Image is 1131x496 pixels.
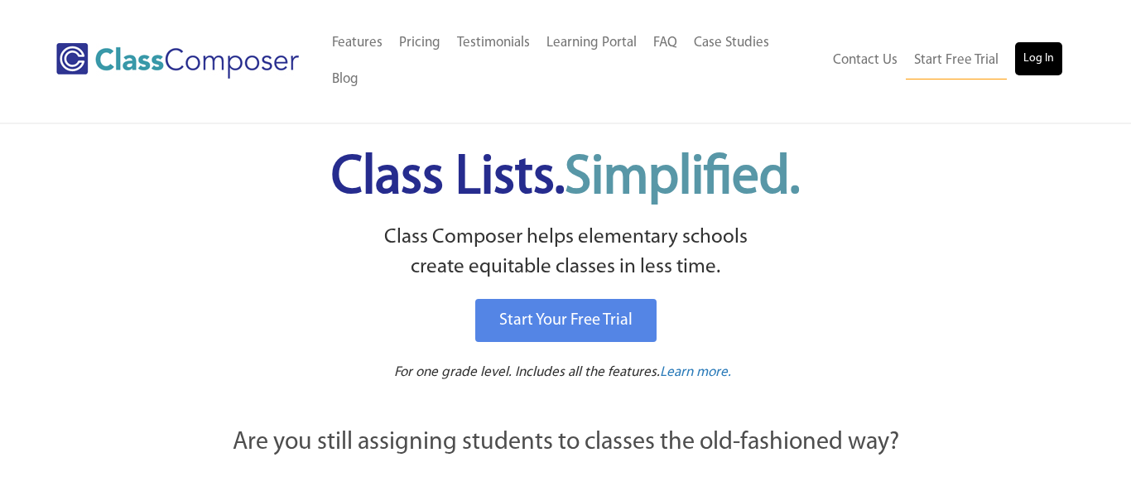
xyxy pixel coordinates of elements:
[820,42,1061,79] nav: Header Menu
[391,25,449,61] a: Pricing
[906,42,1007,79] a: Start Free Trial
[324,61,367,98] a: Blog
[565,152,800,205] span: Simplified.
[499,312,633,329] span: Start Your Free Trial
[660,365,731,379] span: Learn more.
[825,42,906,79] a: Contact Us
[143,425,988,461] p: Are you still assigning students to classes the old-fashioned way?
[645,25,686,61] a: FAQ
[1015,42,1062,75] a: Log In
[538,25,645,61] a: Learning Portal
[686,25,777,61] a: Case Studies
[449,25,538,61] a: Testimonials
[475,299,657,342] a: Start Your Free Trial
[324,25,821,98] nav: Header Menu
[660,363,731,383] a: Learn more.
[141,223,990,283] p: Class Composer helps elementary schools create equitable classes in less time.
[331,152,800,205] span: Class Lists.
[324,25,391,61] a: Features
[394,365,660,379] span: For one grade level. Includes all the features.
[56,43,298,79] img: Class Composer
